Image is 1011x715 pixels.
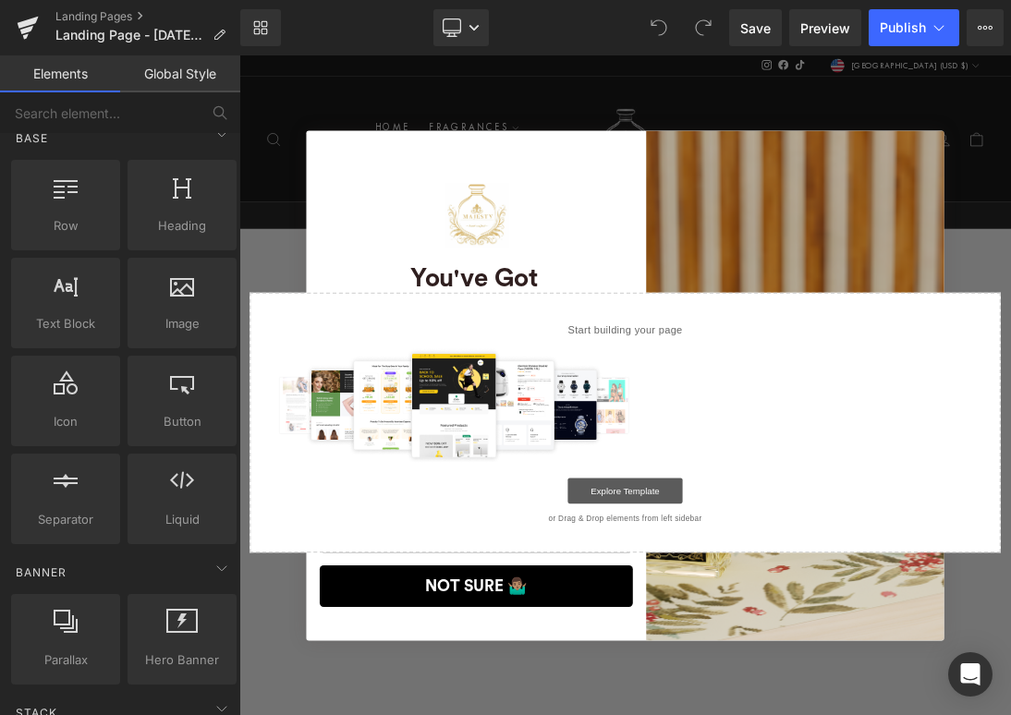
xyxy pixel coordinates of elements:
img: d718035b-49cb-4220-aa4c-3da8492427f2.jpeg [298,185,390,276]
span: Text Block [17,314,115,333]
span: Hero Banner [133,650,231,670]
button: Redo [685,9,722,46]
span: Save [740,18,771,38]
span: Liquid [133,510,231,529]
span: Publish [880,20,926,35]
a: Landing Pages [55,9,240,24]
button: Undo [640,9,677,46]
span: Base [14,129,50,147]
span: Heading [133,216,231,236]
a: New Library [240,9,281,46]
span: Separator [17,510,115,529]
a: Explore Template [476,612,642,649]
span: Button [133,412,231,431]
span: Preview [800,18,850,38]
a: Preview [789,9,861,46]
a: Global Style [120,55,240,92]
button: More [967,9,1004,46]
span: Row [17,216,115,236]
span: Parallax [17,650,115,670]
button: Publish [869,9,959,46]
span: Image [133,314,231,333]
span: Icon [17,412,115,431]
span: Landing Page - [DATE] 14:36:55 [55,28,205,42]
div: Open Intercom Messenger [948,652,993,697]
span: Banner [14,564,68,581]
